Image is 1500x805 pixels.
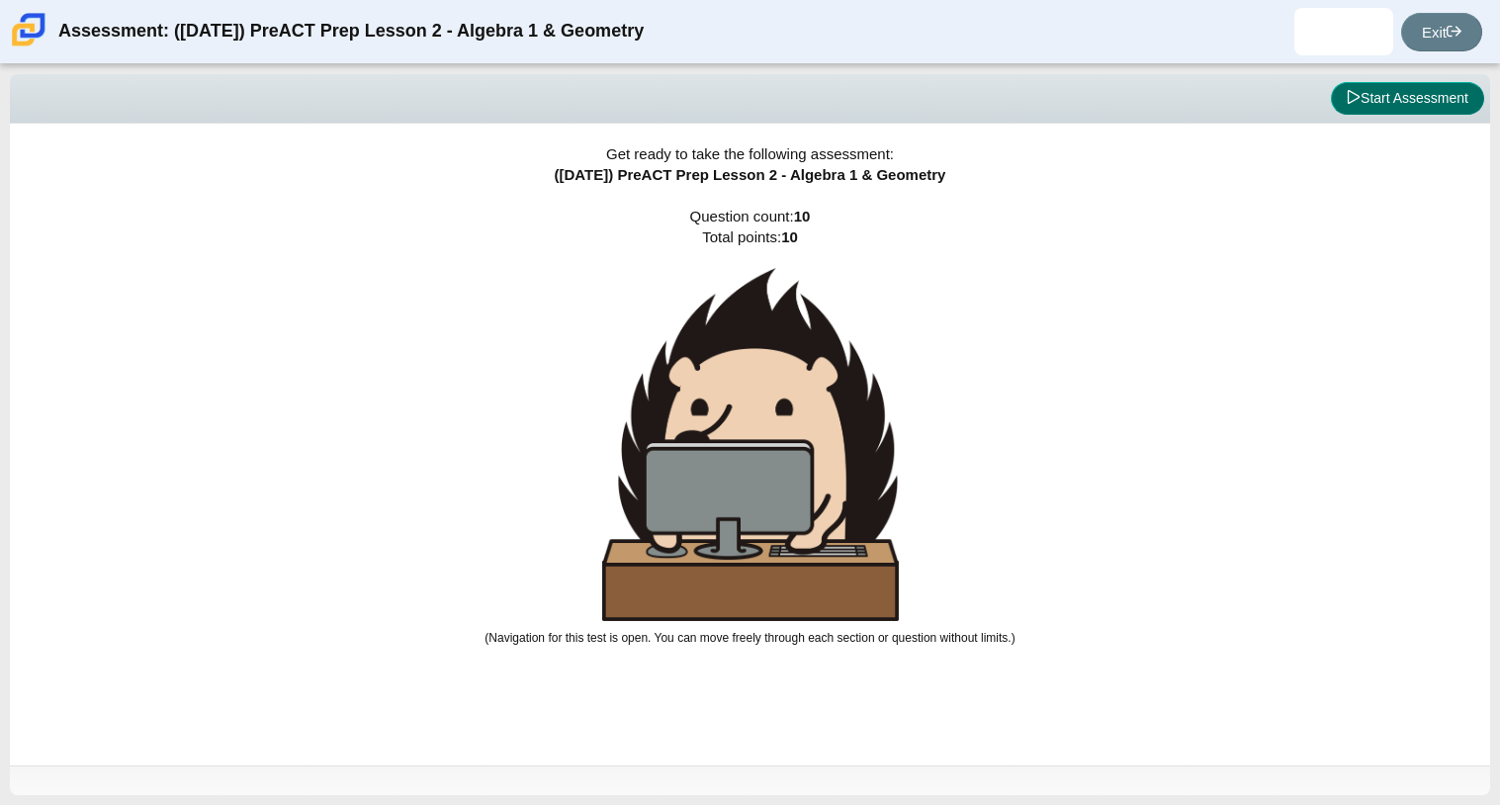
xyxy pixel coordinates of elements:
[58,8,644,55] div: Assessment: ([DATE]) PreACT Prep Lesson 2 - Algebra 1 & Geometry
[8,37,49,53] a: Carmen School of Science & Technology
[485,208,1015,645] span: Question count: Total points:
[602,268,899,621] img: hedgehog-behind-computer-large.png
[555,166,946,183] span: ([DATE]) PreACT Prep Lesson 2 - Algebra 1 & Geometry
[781,228,798,245] b: 10
[485,631,1015,645] small: (Navigation for this test is open. You can move freely through each section or question without l...
[1331,82,1484,116] button: Start Assessment
[1401,13,1482,51] a: Exit
[8,9,49,50] img: Carmen School of Science & Technology
[794,208,811,224] b: 10
[606,145,894,162] span: Get ready to take the following assessment:
[1328,16,1360,47] img: miairah.piggue.3qq8gS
